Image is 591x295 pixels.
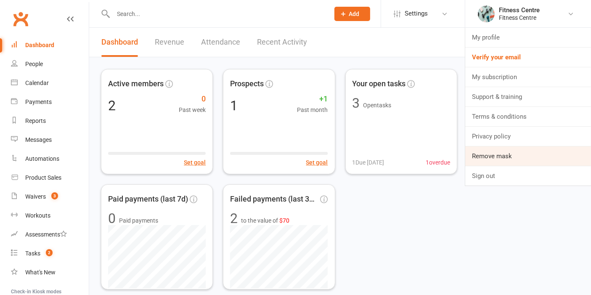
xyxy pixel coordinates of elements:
[179,93,206,105] span: 0
[25,231,67,238] div: Assessments
[11,93,89,112] a: Payments
[11,74,89,93] a: Calendar
[352,96,360,110] div: 3
[179,105,206,114] span: Past week
[119,216,158,225] span: Paid payments
[11,263,89,282] a: What's New
[11,36,89,55] a: Dashboard
[25,42,54,48] div: Dashboard
[101,28,138,57] a: Dashboard
[465,146,591,166] a: Remove mask
[297,105,328,114] span: Past month
[230,78,264,90] span: Prospects
[25,80,49,86] div: Calendar
[25,250,40,257] div: Tasks
[279,217,289,224] span: $70
[257,28,307,57] a: Recent Activity
[184,158,206,167] button: Set goal
[363,102,392,109] span: Open tasks
[465,28,591,47] a: My profile
[465,107,591,126] a: Terms & conditions
[352,78,406,90] span: Your open tasks
[25,136,52,143] div: Messages
[465,48,591,67] a: Verify your email
[25,117,46,124] div: Reports
[46,249,53,256] span: 2
[465,67,591,87] a: My subscription
[334,7,370,21] button: Add
[306,158,328,167] button: Set goal
[108,99,116,112] div: 2
[230,99,238,112] div: 1
[297,93,328,105] span: +1
[11,55,89,74] a: People
[25,155,59,162] div: Automations
[108,193,188,205] span: Paid payments (last 7d)
[230,193,318,205] span: Failed payments (last 30d)
[499,6,540,14] div: Fitness Centre
[51,192,58,199] span: 3
[349,11,360,17] span: Add
[108,212,116,225] div: 0
[11,244,89,263] a: Tasks 2
[465,87,591,106] a: Support & training
[241,216,289,225] span: to the value of
[108,78,164,90] span: Active members
[478,5,495,22] img: thumb_image1757568851.png
[11,130,89,149] a: Messages
[111,8,323,20] input: Search...
[10,8,31,29] a: Clubworx
[25,98,52,105] div: Payments
[25,61,43,67] div: People
[11,168,89,187] a: Product Sales
[465,166,591,186] a: Sign out
[352,158,384,167] span: 1 Due [DATE]
[155,28,184,57] a: Revenue
[25,269,56,276] div: What's New
[11,225,89,244] a: Assessments
[11,206,89,225] a: Workouts
[499,14,540,21] div: Fitness Centre
[25,193,46,200] div: Waivers
[230,212,238,225] div: 2
[11,187,89,206] a: Waivers 3
[25,212,50,219] div: Workouts
[25,174,61,181] div: Product Sales
[201,28,240,57] a: Attendance
[11,112,89,130] a: Reports
[426,158,450,167] span: 1 overdue
[405,4,428,23] span: Settings
[11,149,89,168] a: Automations
[465,127,591,146] a: Privacy policy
